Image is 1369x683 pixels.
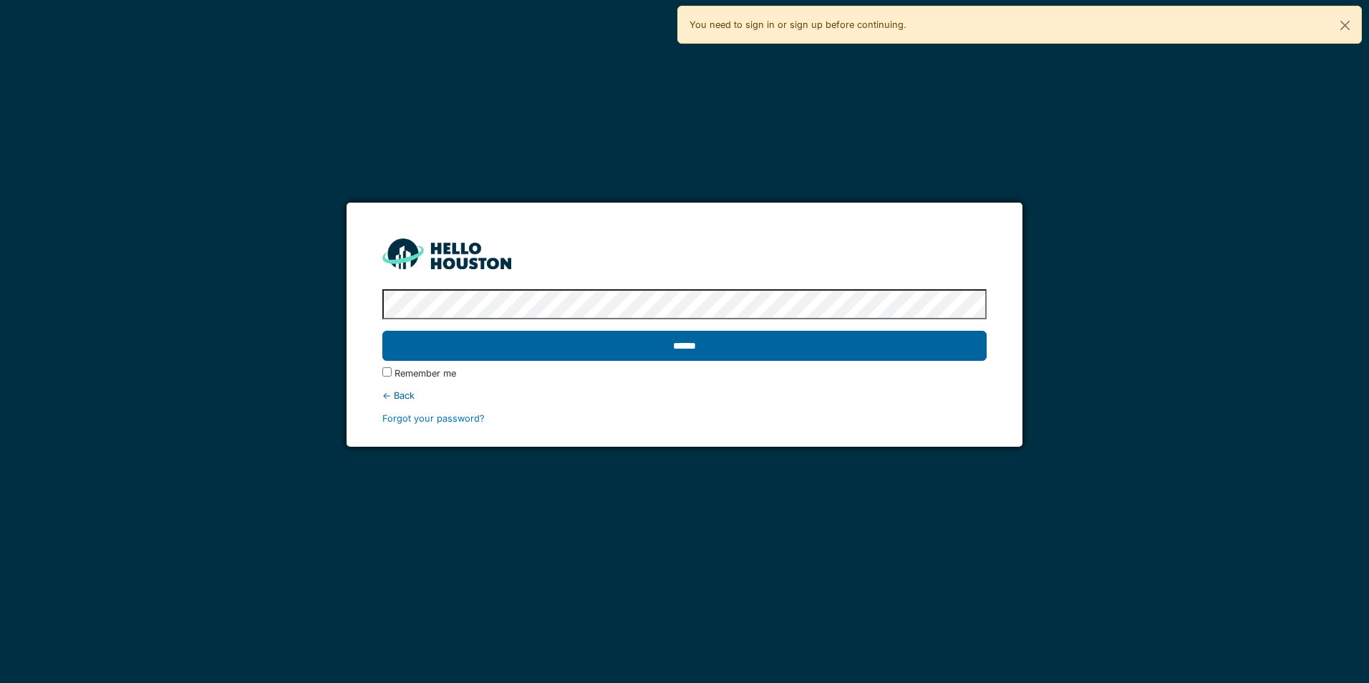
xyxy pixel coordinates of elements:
label: Remember me [395,367,456,380]
img: HH_line-BYnF2_Hg.png [382,238,511,269]
div: ← Back [382,389,986,402]
button: Close [1329,6,1361,44]
div: You need to sign in or sign up before continuing. [677,6,1362,44]
a: Forgot your password? [382,413,485,424]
